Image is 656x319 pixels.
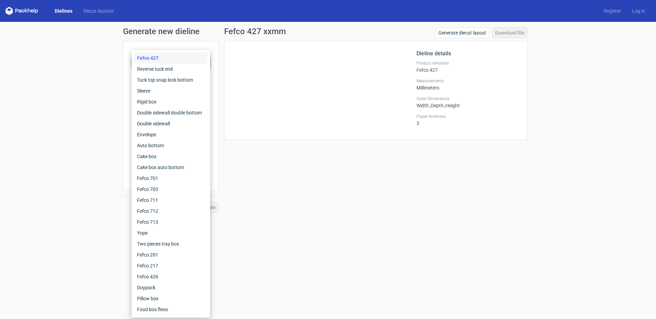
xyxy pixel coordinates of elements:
[134,53,207,64] div: Fefco 427
[134,271,207,282] div: Fefco 426
[134,249,207,260] div: Fefco 201
[134,227,207,238] div: Yope
[134,85,207,96] div: Sleeve
[134,129,207,140] div: Envelope
[134,195,207,206] div: Fefco 711
[134,238,207,249] div: Two pieces tray box
[416,78,519,91] div: Millimeters
[627,8,651,14] a: Log in
[416,114,519,126] div: 3
[134,184,207,195] div: Fefco 703
[416,78,519,84] label: Measurements
[598,8,627,14] a: Register
[134,140,207,151] div: Auto bottom
[430,103,445,108] span: , Depth :
[435,27,489,38] a: Generate diecut layout
[134,64,207,74] div: Reverse tuck end
[132,50,210,56] label: Product template
[134,107,207,118] div: Double sidewall double bottom
[78,8,119,14] a: Diecut layouts
[134,74,207,85] div: Tuck top snap lock bottom
[416,96,519,101] label: Outer Dimensions
[134,96,207,107] div: Rigid box
[134,217,207,227] div: Fefco 713
[134,173,207,184] div: Fefco 701
[134,162,207,173] div: Cake box auto bottom
[134,151,207,162] div: Cake box
[416,114,519,119] label: Paper thickness
[416,60,519,73] div: Fefco 427
[49,8,78,14] a: Dielines
[134,118,207,129] div: Double sidewall
[134,293,207,304] div: Pillow box
[445,103,461,108] span: , Height :
[134,304,207,315] div: Food box flexo
[134,282,207,293] div: Doypack
[416,103,430,108] span: Width :
[224,27,286,36] h1: Fefco 427 xxmm
[134,260,207,271] div: Fefco 217
[416,60,519,66] label: Product template
[134,206,207,217] div: Fefco 712
[123,27,533,36] h1: Generate new dieline
[416,50,519,58] h2: Dieline details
